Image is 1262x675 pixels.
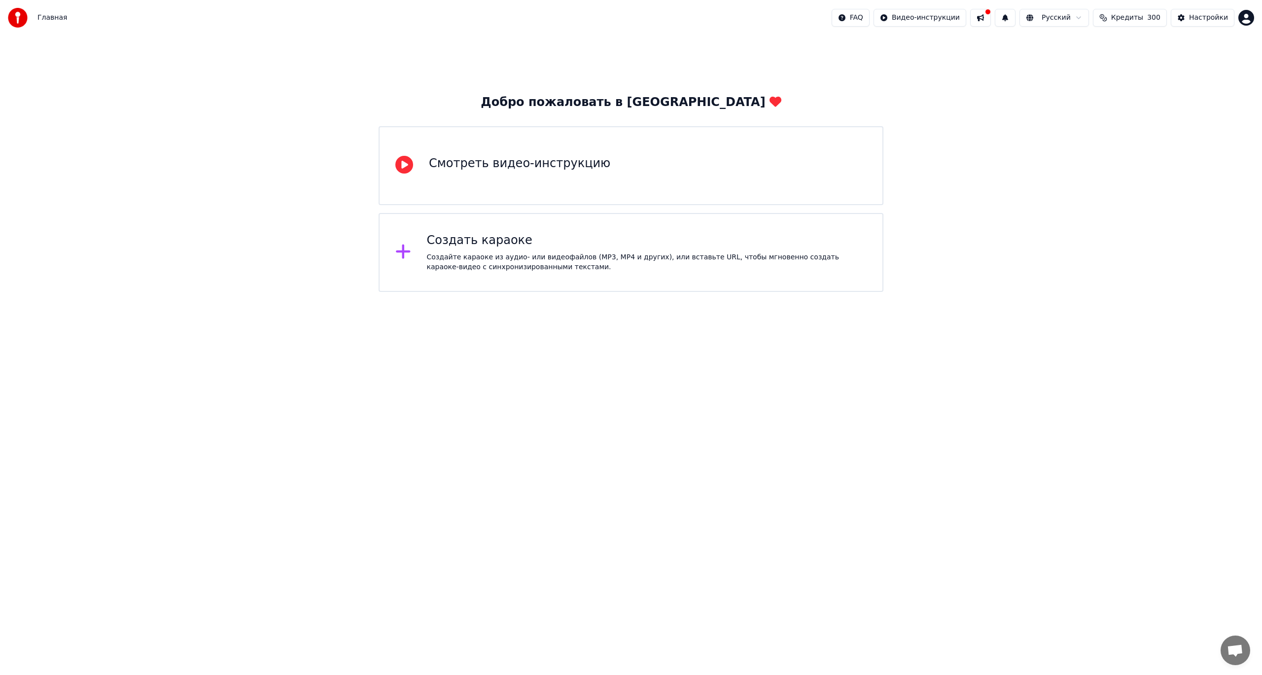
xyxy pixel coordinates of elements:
[427,252,867,272] div: Создайте караоке из аудио- или видеофайлов (MP3, MP4 и других), или вставьте URL, чтобы мгновенно...
[1147,13,1160,23] span: 300
[1189,13,1228,23] div: Настройки
[37,13,67,23] nav: breadcrumb
[874,9,966,27] button: Видео-инструкции
[481,95,781,110] div: Добро пожаловать в [GEOGRAPHIC_DATA]
[1171,9,1234,27] button: Настройки
[832,9,870,27] button: FAQ
[429,156,610,172] div: Смотреть видео-инструкцию
[427,233,867,249] div: Создать караоке
[8,8,28,28] img: youka
[1093,9,1167,27] button: Кредиты300
[1221,636,1250,665] a: Открытый чат
[1111,13,1143,23] span: Кредиты
[37,13,67,23] span: Главная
